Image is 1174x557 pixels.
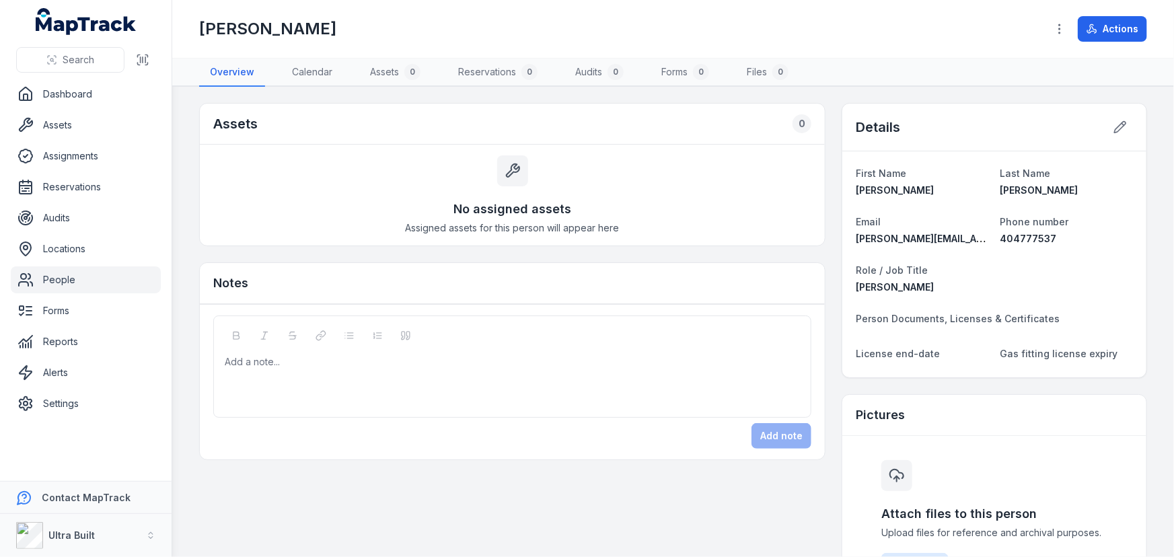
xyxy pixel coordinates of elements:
a: Calendar [281,59,343,87]
span: Gas fitting license expiry [1000,348,1117,359]
a: Settings [11,390,161,417]
a: Locations [11,235,161,262]
div: 0 [772,64,788,80]
a: Reservations0 [447,59,548,87]
h3: Pictures [856,406,905,424]
a: People [11,266,161,293]
span: [PERSON_NAME] [1000,184,1078,196]
span: 404777537 [1000,233,1056,244]
a: Audits0 [564,59,634,87]
a: Overview [199,59,265,87]
strong: Ultra Built [48,529,95,541]
button: Search [16,47,124,73]
a: Assignments [11,143,161,170]
h3: No assigned assets [453,200,571,219]
div: 0 [404,64,420,80]
span: Last Name [1000,168,1050,179]
h2: Details [856,118,900,137]
span: Role / Job Title [856,264,928,276]
a: Assets [11,112,161,139]
a: Assets0 [359,59,431,87]
span: Email [856,216,881,227]
a: Reports [11,328,161,355]
span: [PERSON_NAME] [856,184,934,196]
button: Actions [1078,16,1147,42]
div: 0 [521,64,538,80]
a: Forms0 [651,59,720,87]
h1: [PERSON_NAME] [199,18,336,40]
a: MapTrack [36,8,137,35]
a: Dashboard [11,81,161,108]
span: First Name [856,168,906,179]
span: License end-date [856,348,940,359]
a: Reservations [11,174,161,200]
span: [PERSON_NAME][EMAIL_ADDRESS][DOMAIN_NAME] [856,233,1096,244]
div: 0 [793,114,811,133]
a: Audits [11,205,161,231]
div: 0 [608,64,624,80]
strong: Contact MapTrack [42,492,131,503]
div: 0 [693,64,709,80]
span: Phone number [1000,216,1068,227]
a: Files0 [736,59,799,87]
span: [PERSON_NAME] [856,281,934,293]
h3: Notes [213,274,248,293]
a: Alerts [11,359,161,386]
h3: Attach files to this person [881,505,1107,523]
span: Search [63,53,94,67]
a: Forms [11,297,161,324]
span: Person Documents, Licenses & Certificates [856,313,1060,324]
h2: Assets [213,114,258,133]
span: Assigned assets for this person will appear here [406,221,620,235]
span: Upload files for reference and archival purposes. [881,526,1107,540]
